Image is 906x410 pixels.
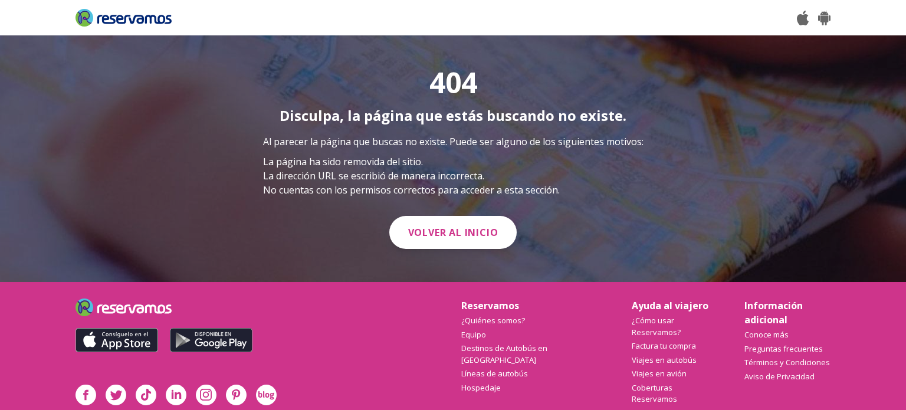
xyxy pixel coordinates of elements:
[75,328,158,352] img: App Store
[226,385,247,405] img: Pinterest
[263,135,644,149] p: Al parecer la página que buscas no existe. Puede ser alguno de los siguientes motivos:
[263,155,644,169] li: La página ha sido removida del sitio.
[744,371,830,383] a: Aviso de Privacidad
[263,183,644,197] li: No cuentas con los permisos correctos para acceder a esta sección.
[744,343,830,355] a: Preguntas frecuentes
[632,315,709,338] a: ¿Cómo usar Reservamos?
[744,357,830,369] a: Términos y Condiciones
[280,106,626,125] h2: Disculpa, la página que estás buscando no existe.
[744,329,830,341] a: Conoce más
[170,328,252,352] img: Play Store
[632,299,709,313] h6: Ayuda al viajero
[75,385,96,405] img: Facebook
[263,169,644,183] li: La dirección URL se escribió de manera incorrecta.
[797,11,809,25] img: App Store
[429,68,477,97] h1: 404
[166,385,186,405] img: LinkedIn
[136,385,156,405] img: TiktTok
[389,216,517,249] a: Volver al inicio
[75,299,172,316] img: Reservamos
[632,355,709,366] a: Viajes en autobús
[106,385,126,405] img: Twitter
[632,368,709,380] a: Viajes en avión
[461,299,596,313] h6: Reservamos
[632,340,709,352] a: Factura tu compra
[744,299,830,327] h6: Información adicional
[461,368,596,380] a: Líneas de autobús
[196,385,216,405] img: Instagram
[818,11,830,25] img: Play Store
[632,382,709,405] a: Coberturas Reservamos
[461,315,596,327] a: ¿Quiénes somos?
[75,9,172,27] img: Reservamos
[461,343,596,366] a: Destinos de Autobús en [GEOGRAPHIC_DATA]
[256,385,277,405] img: Blog
[461,382,596,394] a: Hospedaje
[461,329,596,341] a: Equipo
